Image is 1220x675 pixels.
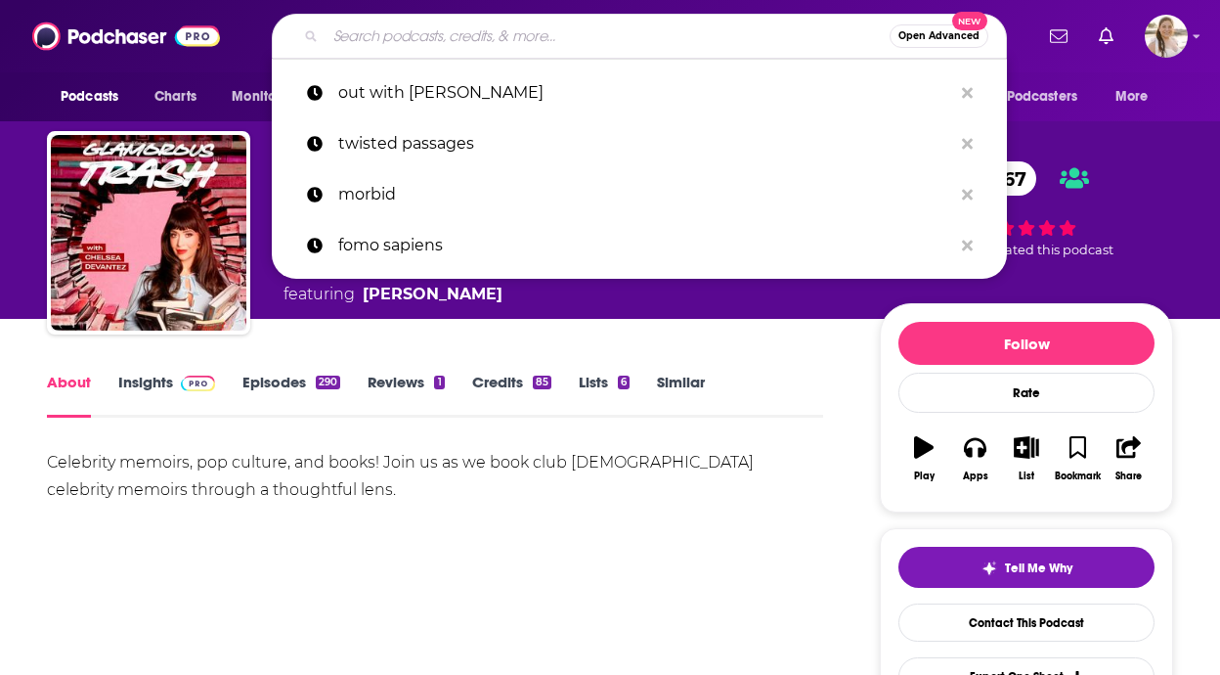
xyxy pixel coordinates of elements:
[1042,20,1075,53] a: Show notifications dropdown
[1052,424,1103,494] button: Bookmark
[952,12,987,30] span: New
[1104,424,1155,494] button: Share
[272,67,1007,118] a: out with [PERSON_NAME]
[1001,424,1052,494] button: List
[981,561,997,576] img: tell me why sparkle
[272,14,1007,59] div: Search podcasts, credits, & more...
[898,373,1155,413] div: Rate
[898,547,1155,588] button: tell me why sparkleTell Me Why
[898,424,949,494] button: Play
[242,373,340,418] a: Episodes290
[618,376,630,389] div: 6
[533,376,551,389] div: 85
[971,78,1106,115] button: open menu
[1115,83,1149,111] span: More
[272,220,1007,271] a: fomo sapiens
[898,31,980,41] span: Open Advanced
[47,78,144,115] button: open menu
[1102,78,1173,115] button: open menu
[898,604,1155,642] a: Contact This Podcast
[890,24,988,48] button: Open AdvancedNew
[1091,20,1121,53] a: Show notifications dropdown
[218,78,327,115] button: open menu
[983,83,1077,111] span: For Podcasters
[1000,243,1113,257] span: rated this podcast
[1055,471,1101,482] div: Bookmark
[1005,561,1072,576] span: Tell Me Why
[963,471,988,482] div: Apps
[47,449,823,504] div: Celebrity memoirs, pop culture, and books! Join us as we book club [DEMOGRAPHIC_DATA] celebrity m...
[579,373,630,418] a: Lists6
[181,376,215,391] img: Podchaser Pro
[283,283,545,306] span: featuring
[232,83,301,111] span: Monitoring
[338,118,952,169] p: twisted passages
[142,78,208,115] a: Charts
[118,373,215,418] a: InsightsPodchaser Pro
[283,259,545,306] div: An podcast
[1115,471,1142,482] div: Share
[338,67,952,118] p: out with dan
[338,169,952,220] p: morbid
[363,283,502,306] a: Chelsea Devantez
[1145,15,1188,58] span: Logged in as acquavie
[272,118,1007,169] a: twisted passages
[345,261,394,280] a: Books
[1145,15,1188,58] img: User Profile
[338,220,952,271] p: fomo sapiens
[61,83,118,111] span: Podcasts
[32,18,220,55] img: Podchaser - Follow, Share and Rate Podcasts
[394,261,424,280] span: and
[880,149,1173,271] div: 67 4 peoplerated this podcast
[326,21,890,52] input: Search podcasts, credits, & more...
[1145,15,1188,58] button: Show profile menu
[434,376,444,389] div: 1
[472,373,551,418] a: Credits85
[898,322,1155,365] button: Follow
[1019,471,1034,482] div: List
[983,161,1036,196] span: 67
[51,135,246,331] img: Glamorous Trash: A Celebrity Memoir Podcast
[368,373,444,418] a: Reviews1
[914,471,935,482] div: Play
[154,83,196,111] span: Charts
[316,376,340,389] div: 290
[309,261,342,280] a: Arts
[47,373,91,418] a: About
[342,261,345,280] span: ,
[657,373,705,418] a: Similar
[949,424,1000,494] button: Apps
[424,261,483,280] a: Society
[272,169,1007,220] a: morbid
